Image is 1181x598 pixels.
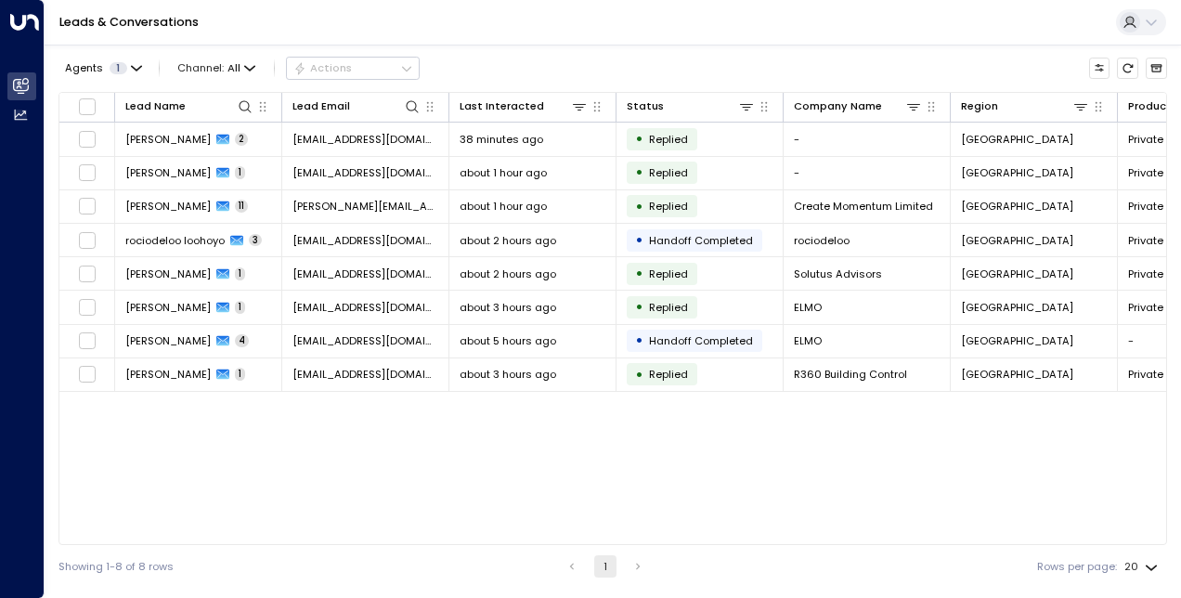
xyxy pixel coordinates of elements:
span: rociodeloo [794,233,850,248]
span: ELMO [794,333,822,348]
td: - [784,157,951,189]
button: Customize [1089,58,1110,79]
span: rociodelhfer@gmail.com [292,233,438,248]
div: • [635,227,643,253]
span: Create Momentum Limited [794,199,933,214]
label: Rows per page: [1037,559,1117,575]
button: Agents1 [58,58,147,78]
span: martinsmith@r360group.com [292,367,438,382]
div: Button group with a nested menu [286,57,420,79]
span: 38 minutes ago [460,132,543,147]
span: Toggle select row [78,331,97,350]
div: Product [1128,97,1172,115]
div: 20 [1124,555,1162,578]
span: 1 [110,62,127,74]
span: Agents [65,63,103,73]
span: London [961,300,1073,315]
div: • [635,126,643,151]
span: Toggle select row [78,298,97,317]
span: London [961,199,1073,214]
span: about 3 hours ago [460,367,556,382]
span: Channel: [172,58,262,78]
span: Gareck Wilson [125,266,211,281]
span: amelia.coll@create-momentum.co.uk [292,199,438,214]
span: Replied [649,132,688,147]
span: Replied [649,199,688,214]
div: • [635,328,643,353]
span: 1 [235,368,245,381]
span: about 2 hours ago [460,233,556,248]
span: Toggle select row [78,130,97,149]
span: Refresh [1117,58,1138,79]
div: Showing 1-8 of 8 rows [58,559,174,575]
div: Company Name [794,97,882,115]
div: Company Name [794,97,922,115]
span: aohorne9@gmail.com [292,132,438,147]
span: ELMO [794,300,822,315]
span: 3 [249,234,262,247]
span: London [961,333,1073,348]
span: R360 Building Control [794,367,907,382]
div: • [635,194,643,219]
span: emma.chandler95@outlook.com [292,300,438,315]
span: Toggle select row [78,365,97,383]
span: Replied [649,367,688,382]
span: Martin Smith [125,367,211,382]
span: Handoff Completed [649,233,753,248]
span: Replied [649,266,688,281]
span: rociodeloo loohoyo [125,233,225,248]
span: gwilson@solutus.co.uk [292,266,438,281]
span: Toggle select all [78,97,97,116]
div: Status [627,97,755,115]
div: Status [627,97,664,115]
span: Emma Chandler [125,333,211,348]
span: 1 [235,166,245,179]
span: aohorne9@gmail.com [292,165,438,180]
a: Leads & Conversations [59,14,199,30]
span: 1 [235,267,245,280]
span: 4 [235,334,249,347]
span: London [961,132,1073,147]
span: Toggle select row [78,265,97,283]
span: about 2 hours ago [460,266,556,281]
span: about 1 hour ago [460,199,547,214]
td: - [784,123,951,155]
span: Replied [649,165,688,180]
span: London [961,266,1073,281]
nav: pagination navigation [560,555,650,578]
span: about 3 hours ago [460,300,556,315]
span: Amelia Coll [125,199,211,214]
div: • [635,160,643,185]
div: Last Interacted [460,97,544,115]
span: about 5 hours ago [460,333,556,348]
div: Lead Name [125,97,253,115]
div: Lead Email [292,97,350,115]
div: Lead Name [125,97,186,115]
span: emma.chandler95@outlook.com [292,333,438,348]
span: Toggle select row [78,163,97,182]
button: Actions [286,57,420,79]
span: Adam Horne [125,132,211,147]
span: 1 [235,301,245,314]
div: Last Interacted [460,97,588,115]
div: • [635,294,643,319]
span: Toggle select row [78,231,97,250]
span: 11 [235,200,248,213]
span: Handoff Completed [649,333,753,348]
button: Channel:All [172,58,262,78]
div: • [635,362,643,387]
span: Toggle select row [78,197,97,215]
div: Actions [293,61,352,74]
button: page 1 [594,555,616,578]
span: London [961,165,1073,180]
div: Region [961,97,998,115]
div: Lead Email [292,97,421,115]
span: Solutus Advisors [794,266,882,281]
span: All [227,62,240,74]
span: London [961,367,1073,382]
span: about 1 hour ago [460,165,547,180]
div: Region [961,97,1089,115]
span: London [961,233,1073,248]
div: • [635,261,643,286]
span: Emma Chandler [125,300,211,315]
